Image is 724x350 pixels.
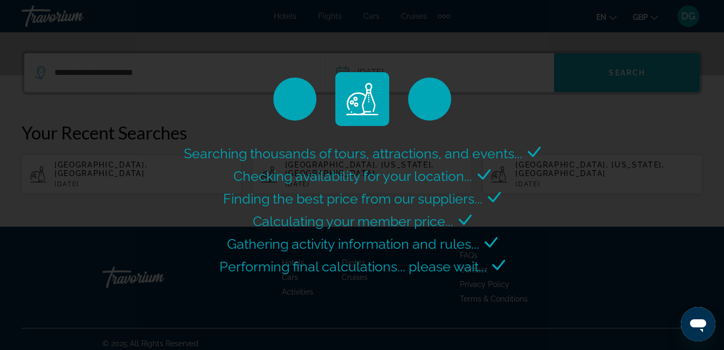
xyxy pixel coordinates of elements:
span: Searching thousands of tours, attractions, and events... [184,145,522,162]
span: Checking availability for your location... [233,168,472,184]
iframe: Button to launch messaging window [681,307,715,341]
span: Finding the best price from our suppliers... [223,191,482,207]
span: Gathering activity information and rules... [227,236,479,252]
span: Calculating your member price... [253,213,453,229]
span: Performing final calculations... please wait... [219,258,487,275]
